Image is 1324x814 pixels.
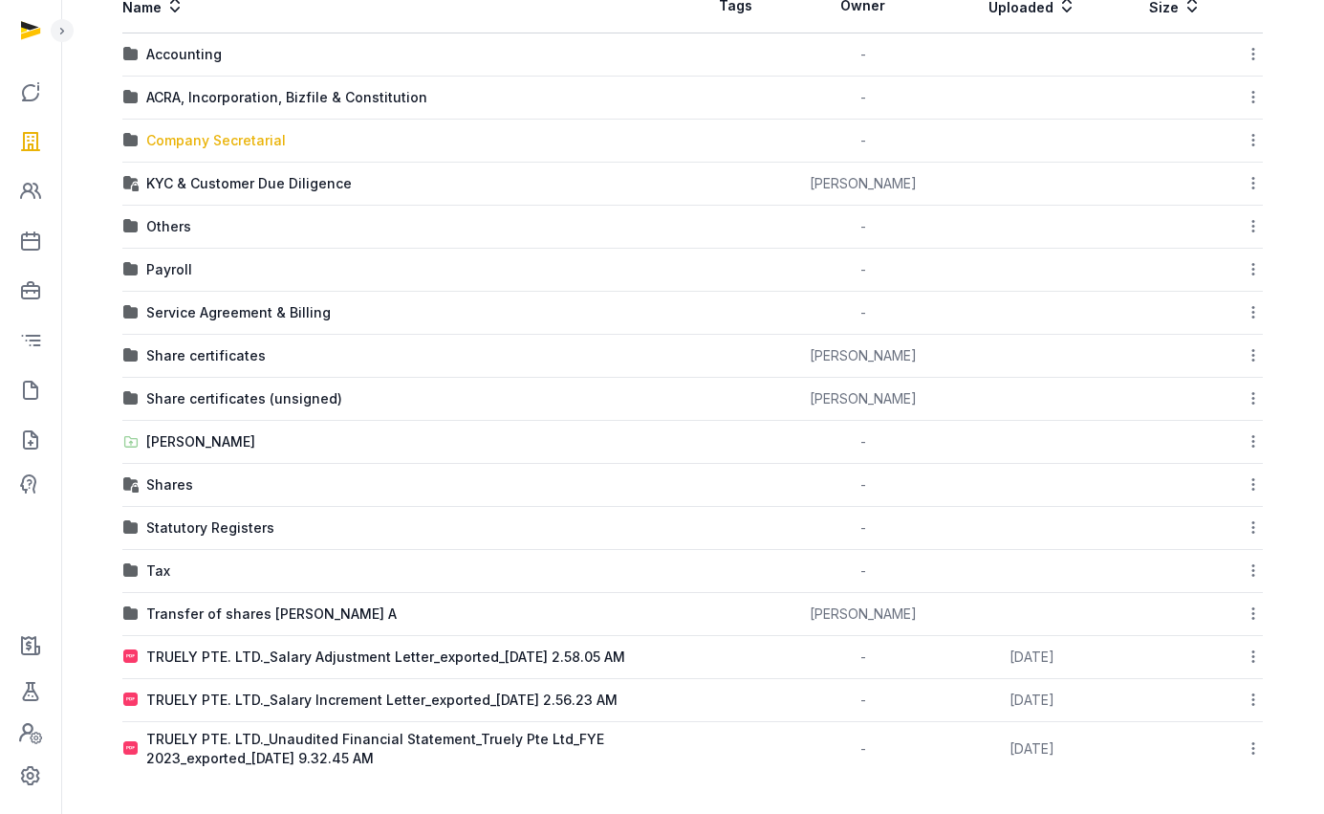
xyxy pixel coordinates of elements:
[123,90,139,105] img: folder.svg
[146,303,331,322] div: Service Agreement & Billing
[779,421,946,464] td: -
[779,378,946,421] td: [PERSON_NAME]
[779,77,946,120] td: -
[123,176,139,191] img: folder-locked-icon.svg
[123,741,139,757] img: pdf.svg
[123,305,139,320] img: folder.svg
[123,219,139,234] img: folder.svg
[1009,649,1054,665] span: [DATE]
[146,88,427,107] div: ACRA, Incorporation, Bizfile & Constitution
[123,477,139,493] img: folder-locked-icon.svg
[123,391,139,407] img: folder.svg
[146,518,274,538] div: Statutory Registers
[123,434,139,450] img: folder-upload.svg
[779,335,946,378] td: [PERSON_NAME]
[123,47,139,62] img: folder.svg
[146,45,222,64] div: Accounting
[146,174,352,193] div: KYC & Customer Due Diligence
[779,550,946,593] td: -
[1009,740,1054,757] span: [DATE]
[779,464,946,507] td: -
[146,217,191,236] div: Others
[146,691,618,710] div: TRUELY PTE. LTD._Salary Increment Letter_exported_[DATE] 2.56.23 AM
[779,206,946,249] td: -
[779,163,946,206] td: [PERSON_NAME]
[779,722,946,777] td: -
[123,649,139,665] img: pdf.svg
[779,120,946,163] td: -
[779,249,946,292] td: -
[779,593,946,636] td: [PERSON_NAME]
[146,131,286,150] div: Company Secretarial
[146,561,170,581] div: Tax
[146,389,342,408] div: Share certificates (unsigned)
[146,605,397,624] div: Transfer of shares [PERSON_NAME] A
[123,520,139,536] img: folder.svg
[779,292,946,335] td: -
[123,606,139,622] img: folder.svg
[123,262,139,277] img: folder.svg
[779,33,946,77] td: -
[123,133,139,148] img: folder.svg
[779,679,946,722] td: -
[146,648,625,667] div: TRUELY PTE. LTD._Salary Adjustment Letter_exported_[DATE] 2.58.05 AM
[1009,692,1054,708] span: [DATE]
[123,563,139,579] img: folder.svg
[123,693,139,708] img: pdf.svg
[146,432,255,451] div: [PERSON_NAME]
[146,346,266,365] div: Share certificates
[779,636,946,679] td: -
[123,348,139,363] img: folder.svg
[779,507,946,550] td: -
[146,730,692,768] div: TRUELY PTE. LTD._Unaudited Financial Statement_Truely Pte Ltd_FYE 2023_exported_[DATE] 9.32.45 AM
[146,260,192,279] div: Payroll
[146,475,193,495] div: Shares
